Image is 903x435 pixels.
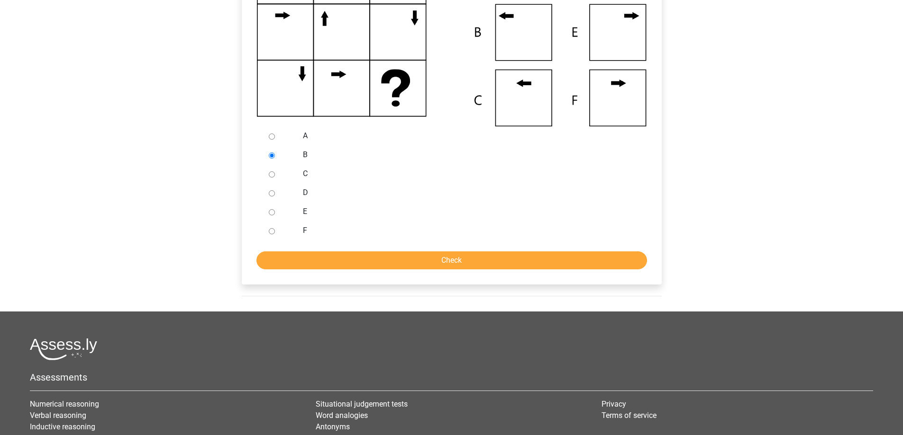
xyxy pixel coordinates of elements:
input: Check [256,251,647,269]
a: Terms of service [602,411,657,420]
a: Inductive reasoning [30,422,95,431]
a: Situational judgement tests [316,399,408,408]
img: Assessly logo [30,338,97,360]
label: A [303,130,631,142]
label: B [303,149,631,160]
a: Antonyms [316,422,350,431]
label: D [303,187,631,198]
label: C [303,168,631,179]
a: Word analogies [316,411,368,420]
label: F [303,225,631,236]
label: E [303,206,631,217]
a: Numerical reasoning [30,399,99,408]
a: Verbal reasoning [30,411,86,420]
h5: Assessments [30,372,873,383]
a: Privacy [602,399,626,408]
